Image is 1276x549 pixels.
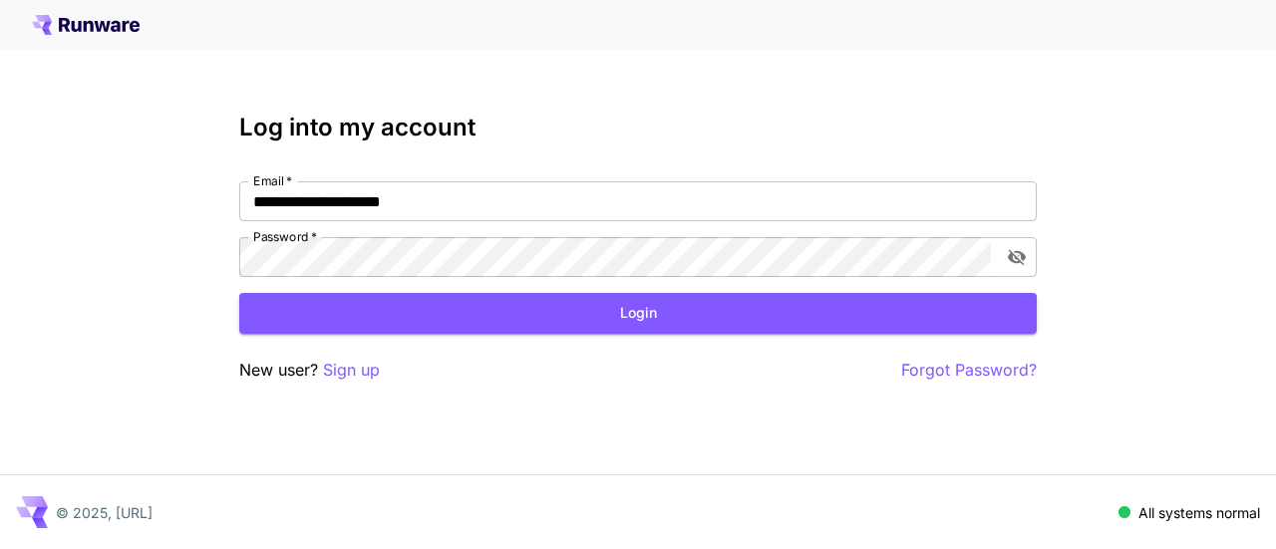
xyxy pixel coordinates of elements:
[239,358,380,383] p: New user?
[323,358,380,383] button: Sign up
[56,502,153,523] p: © 2025, [URL]
[239,114,1037,141] h3: Log into my account
[901,358,1037,383] button: Forgot Password?
[1138,502,1260,523] p: All systems normal
[239,293,1037,334] button: Login
[253,228,317,245] label: Password
[253,172,292,189] label: Email
[999,239,1035,275] button: toggle password visibility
